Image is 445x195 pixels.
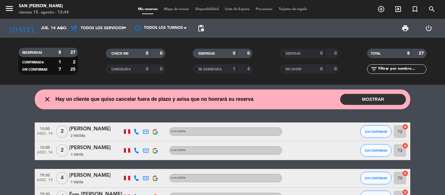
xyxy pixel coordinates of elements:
[59,60,61,64] strong: 1
[360,172,391,184] button: SIN CONFIRMAR
[365,149,387,152] span: SIN CONFIRMAR
[37,171,53,178] span: 19:30
[360,125,391,138] button: SIN CONFIRMAR
[428,5,436,13] i: search
[198,68,222,71] span: RE AGENDADA
[55,95,253,103] span: Hay un cliente que quiso cancelar fuera de plazo y avisa que no honrará su reserva
[171,177,186,179] span: A la carta
[111,52,129,55] span: CHECK INS
[417,19,441,38] div: LOG OUT
[171,149,186,152] span: A la carta
[37,150,53,158] span: ago. 14
[233,51,235,56] strong: 0
[394,5,402,13] i: exit_to_app
[22,51,42,54] span: RESERVADAS
[171,130,186,133] span: A la carta
[233,67,235,71] strong: 1
[402,124,408,130] i: cancel
[43,95,51,103] i: close
[161,8,192,11] span: Mapa de mesas
[37,125,53,132] span: 13:00
[5,4,14,13] i: menu
[59,67,61,72] strong: 7
[37,178,53,185] span: ago. 14
[69,144,122,152] div: [PERSON_NAME]
[334,67,338,71] strong: 0
[5,4,14,15] button: menu
[198,52,215,55] span: SENTADAS
[22,61,44,64] span: CONFIRMADA
[146,67,148,71] strong: 0
[334,51,338,56] strong: 0
[370,65,378,73] i: filter_list
[253,8,276,11] span: Pre-acceso
[402,143,408,149] i: cancel
[37,144,53,151] span: 13:00
[285,52,301,55] span: SERVIDAS
[160,51,164,56] strong: 0
[419,51,425,56] strong: 27
[340,94,406,105] button: MOSTRAR
[197,24,205,32] span: pending_actions
[56,172,68,184] span: 4
[152,176,158,181] img: google-logo.png
[19,3,69,9] div: San [PERSON_NAME]
[71,180,83,185] span: 1 Visita
[192,8,222,11] span: Disponibilidad
[71,133,85,138] span: 2 Visitas
[5,21,38,35] i: [DATE]
[320,67,323,71] strong: 0
[160,67,164,71] strong: 0
[56,144,68,157] span: 2
[111,68,131,71] span: CANCELADA
[365,130,387,133] span: SIN CONFIRMAR
[425,24,432,32] i: power_settings_new
[247,51,251,56] strong: 0
[402,170,408,176] i: cancel
[69,125,122,133] div: [PERSON_NAME]
[407,51,410,56] strong: 8
[70,67,77,72] strong: 25
[146,51,148,56] strong: 0
[360,144,391,157] button: SIN CONFIRMAR
[152,129,158,135] img: google-logo.png
[276,8,310,11] span: Tarjetas de regalo
[73,60,77,64] strong: 2
[70,50,77,55] strong: 27
[69,171,122,180] div: [PERSON_NAME]
[19,9,69,16] div: viernes 15. agosto - 12:44
[371,52,381,55] span: TOTAL
[71,152,83,157] span: 1 Visita
[81,26,124,30] span: Todos los servicios
[378,66,426,73] input: Filtrar por nombre...
[152,148,158,154] img: google-logo.png
[320,51,323,56] strong: 0
[56,125,68,138] span: 2
[365,176,387,180] span: SIN CONFIRMAR
[411,5,419,13] i: turned_in_not
[37,132,53,139] span: ago. 14
[285,68,301,71] span: NO SHOW
[22,68,47,71] span: SIN CONFIRMAR
[402,24,409,32] span: print
[377,5,385,13] i: add_circle_outline
[58,24,66,32] i: arrow_drop_down
[222,8,253,11] span: Lista de Espera
[247,67,251,71] strong: 4
[59,50,61,55] strong: 8
[135,8,161,11] span: Mis reservas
